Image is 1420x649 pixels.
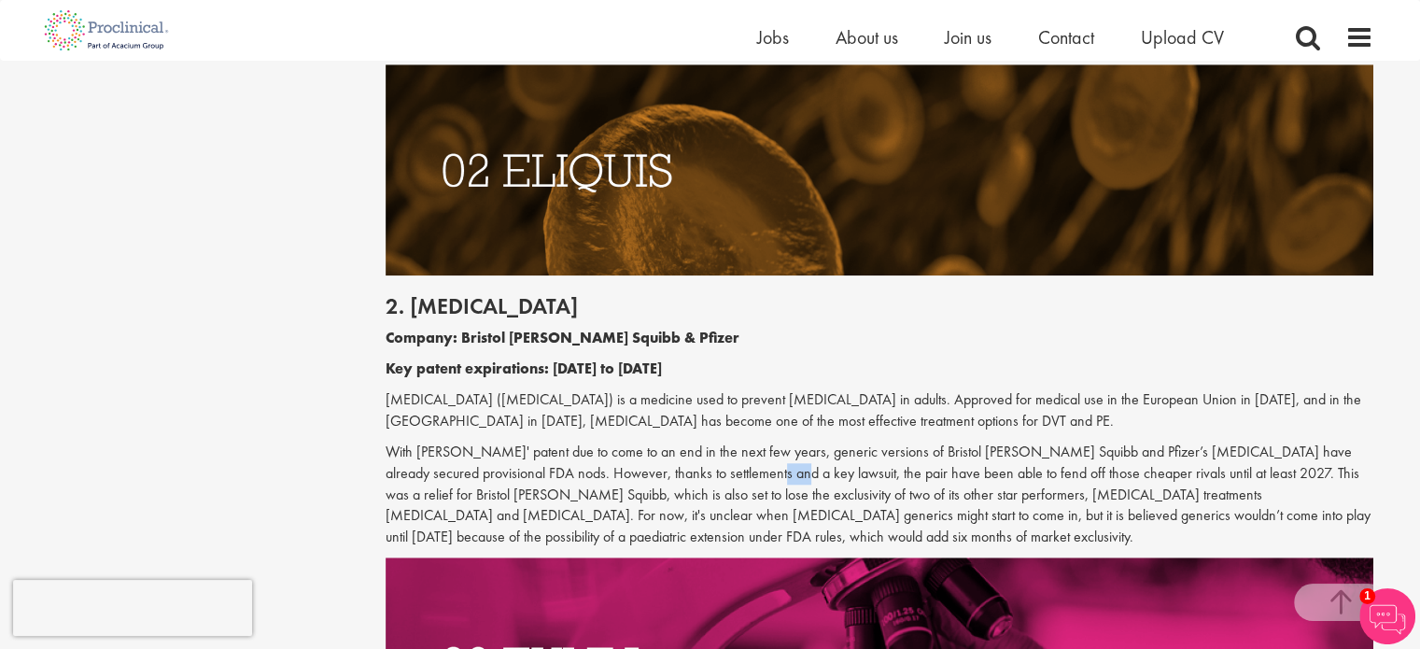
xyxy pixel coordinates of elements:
[836,25,898,49] a: About us
[386,294,1373,318] h2: 2. [MEDICAL_DATA]
[386,389,1373,432] p: [MEDICAL_DATA] ([MEDICAL_DATA]) is a medicine used to prevent [MEDICAL_DATA] in adults. Approved ...
[386,359,662,378] b: Key patent expirations: [DATE] to [DATE]
[1359,588,1415,644] img: Chatbot
[386,442,1373,548] p: With [PERSON_NAME]' patent due to come to an end in the next few years, generic versions of Brist...
[1141,25,1224,49] a: Upload CV
[386,64,1373,275] img: Drugs with patents due to expire Eliquis
[1038,25,1094,49] a: Contact
[757,25,789,49] a: Jobs
[945,25,991,49] a: Join us
[13,580,252,636] iframe: reCAPTCHA
[1359,588,1375,604] span: 1
[386,328,739,347] b: Company: Bristol [PERSON_NAME] Squibb & Pfizer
